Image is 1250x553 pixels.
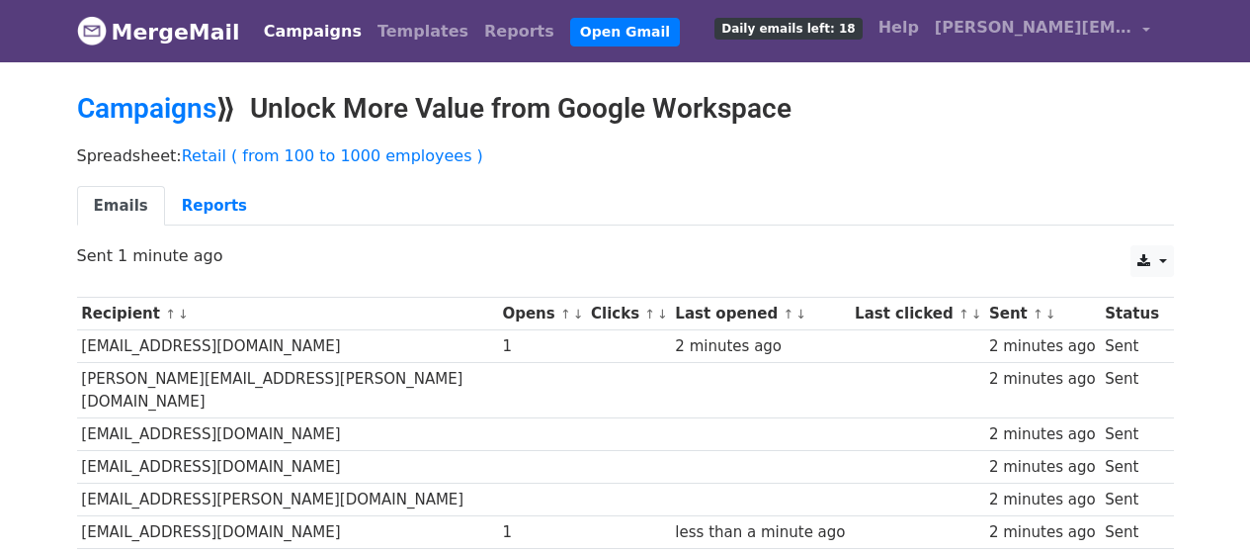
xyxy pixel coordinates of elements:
a: Campaigns [256,12,370,51]
div: 2 minutes ago [989,423,1096,446]
th: Recipient [77,298,498,330]
div: less than a minute ago [675,521,845,544]
td: Sent [1100,363,1163,418]
td: [EMAIL_ADDRESS][DOMAIN_NAME] [77,330,498,363]
a: ↑ [958,307,969,322]
span: Daily emails left: 18 [714,18,862,40]
th: Sent [984,298,1100,330]
a: ↑ [1033,307,1043,322]
img: MergeMail logo [77,16,107,46]
div: 2 minutes ago [675,335,845,358]
td: [EMAIL_ADDRESS][DOMAIN_NAME] [77,417,498,450]
a: ↑ [165,307,176,322]
td: Sent [1100,330,1163,363]
a: [PERSON_NAME][EMAIL_ADDRESS][DOMAIN_NAME] [927,8,1158,54]
h2: ⟫ Unlock More Value from Google Workspace [77,92,1174,126]
div: 2 minutes ago [989,335,1096,358]
a: MergeMail [77,11,240,52]
a: ↑ [783,307,793,322]
div: 2 minutes ago [989,456,1096,479]
div: 1 [502,521,581,544]
div: 2 minutes ago [989,489,1096,511]
a: Help [871,8,927,47]
a: ↑ [560,307,571,322]
td: [EMAIL_ADDRESS][PERSON_NAME][DOMAIN_NAME] [77,484,498,516]
td: [PERSON_NAME][EMAIL_ADDRESS][PERSON_NAME][DOMAIN_NAME] [77,363,498,418]
p: Spreadsheet: [77,145,1174,166]
td: Sent [1100,417,1163,450]
a: Templates [370,12,476,51]
a: ↓ [971,307,982,322]
a: ↓ [178,307,189,322]
div: 1 [502,335,581,358]
a: Reports [165,186,264,227]
a: Open Gmail [570,18,680,46]
td: [EMAIL_ADDRESS][DOMAIN_NAME] [77,450,498,483]
a: Daily emails left: 18 [707,8,870,47]
a: ↓ [657,307,668,322]
th: Last opened [671,298,851,330]
a: ↓ [795,307,806,322]
a: Reports [476,12,562,51]
td: Sent [1100,516,1163,549]
a: Campaigns [77,92,216,125]
p: Sent 1 minute ago [77,245,1174,266]
th: Opens [498,298,587,330]
a: ↑ [644,307,655,322]
td: Sent [1100,450,1163,483]
td: [EMAIL_ADDRESS][DOMAIN_NAME] [77,516,498,549]
th: Last clicked [850,298,984,330]
th: Clicks [586,298,670,330]
th: Status [1100,298,1163,330]
a: ↓ [573,307,584,322]
div: 2 minutes ago [989,368,1096,391]
a: Retail ( from 100 to 1000 employees ) [182,146,483,165]
a: ↓ [1045,307,1056,322]
span: [PERSON_NAME][EMAIL_ADDRESS][DOMAIN_NAME] [935,16,1132,40]
div: 2 minutes ago [989,521,1096,544]
td: Sent [1100,484,1163,516]
a: Emails [77,186,165,227]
